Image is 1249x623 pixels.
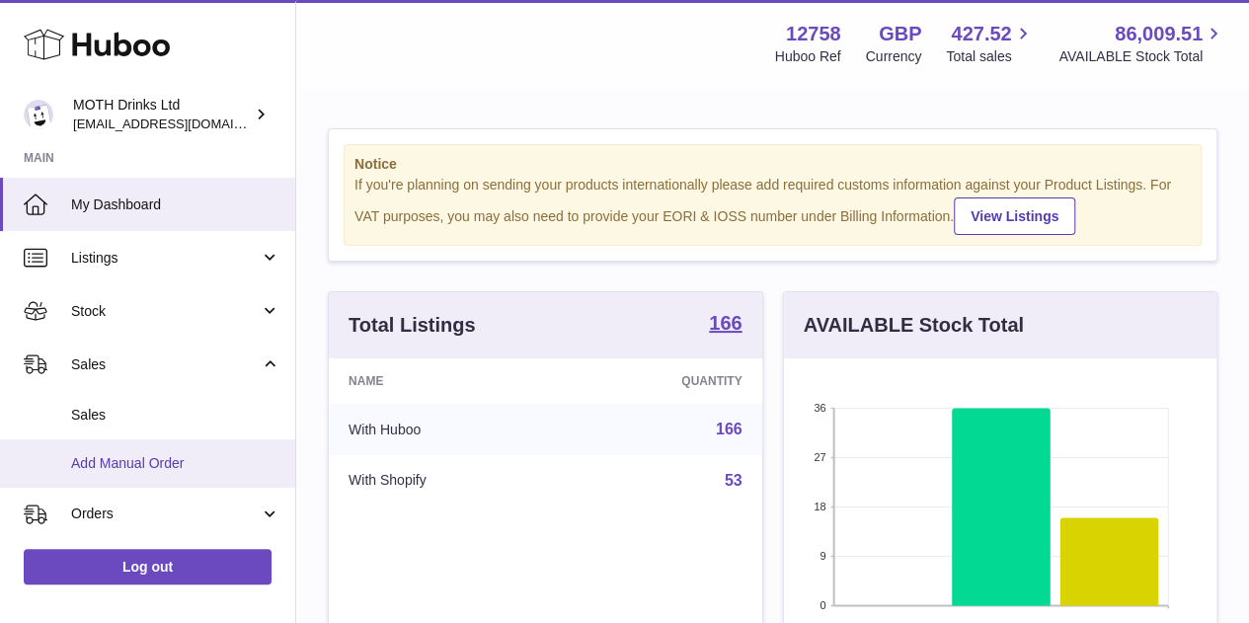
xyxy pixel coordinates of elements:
[71,355,260,374] span: Sales
[71,505,260,523] span: Orders
[820,599,825,611] text: 0
[349,312,476,339] h3: Total Listings
[716,421,742,437] a: 166
[866,47,922,66] div: Currency
[814,451,825,463] text: 27
[71,406,280,425] span: Sales
[71,302,260,321] span: Stock
[775,47,841,66] div: Huboo Ref
[946,47,1034,66] span: Total sales
[73,116,290,131] span: [EMAIL_ADDRESS][DOMAIN_NAME]
[24,549,272,584] a: Log out
[73,96,251,133] div: MOTH Drinks Ltd
[786,21,841,47] strong: 12758
[71,454,280,473] span: Add Manual Order
[879,21,921,47] strong: GBP
[820,550,825,562] text: 9
[804,312,1024,339] h3: AVAILABLE Stock Total
[954,197,1075,235] a: View Listings
[709,313,742,333] strong: 166
[1058,21,1225,66] a: 86,009.51 AVAILABLE Stock Total
[24,100,53,129] img: orders@mothdrinks.com
[1115,21,1203,47] span: 86,009.51
[946,21,1034,66] a: 427.52 Total sales
[951,21,1011,47] span: 427.52
[725,472,742,489] a: 53
[562,358,761,404] th: Quantity
[329,455,562,506] td: With Shopify
[1058,47,1225,66] span: AVAILABLE Stock Total
[354,155,1191,174] strong: Notice
[709,313,742,337] a: 166
[354,176,1191,235] div: If you're planning on sending your products internationally please add required customs informati...
[814,501,825,512] text: 18
[71,195,280,214] span: My Dashboard
[71,249,260,268] span: Listings
[814,402,825,414] text: 36
[329,358,562,404] th: Name
[329,404,562,455] td: With Huboo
